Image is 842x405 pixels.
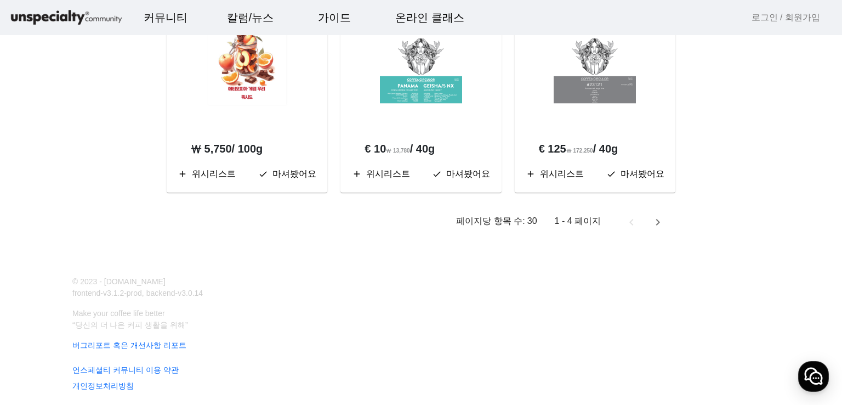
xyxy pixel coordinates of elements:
[386,148,409,154] span: ₩ 13,780
[456,215,525,228] div: 페이지당 항목 수:
[555,215,601,228] div: 1 - 4 페이지
[66,340,763,351] a: 버그리포트 혹은 개선사항 리포트
[173,164,240,184] button: 위시리스트
[428,164,494,184] button: 마셔봤어요
[66,308,763,331] p: Make your coffee life better “당신의 더 나은 커피 생활을 위해”
[348,164,414,184] button: 위시리스트
[539,143,618,155] b: € 125 / 40g
[169,330,183,339] span: 설정
[554,25,636,107] img: bean-image
[218,3,283,32] a: 칼럼/뉴스
[602,164,669,184] button: 마셔봤어요
[206,25,288,107] img: bean-image
[645,208,671,234] button: 다음 페이지
[191,143,263,155] b: ₩ 5,750 / 100g
[141,314,210,341] a: 설정
[272,169,316,178] span: 마셔봤어요
[72,314,141,341] a: 대화
[621,169,664,178] span: 마셔봤어요
[446,169,490,178] span: 마셔봤어요
[540,169,584,178] span: 위시리스트
[254,164,321,184] button: 마셔봤어요
[192,169,236,178] span: 위시리스트
[521,164,588,184] button: 위시리스트
[366,169,410,178] span: 위시리스트
[365,143,435,155] b: € 10 / 40g
[66,380,763,392] a: 개인정보처리방침
[566,148,593,154] span: ₩ 172,250
[100,331,113,340] span: 대화
[66,276,414,299] p: © 2023 - [DOMAIN_NAME] frontend-v3.1.2-prod, backend-v3.0.14
[3,314,72,341] a: 홈
[752,11,820,24] a: 로그인 / 회원가입
[380,25,462,107] img: bean-image
[35,330,41,339] span: 홈
[527,215,537,228] div: 30
[135,3,196,32] a: 커뮤니티
[66,364,763,376] a: 언스페셜티 커뮤니티 이용 약관
[9,8,124,27] img: logo
[386,3,473,32] a: 온라인 클래스
[309,3,360,32] a: 가이드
